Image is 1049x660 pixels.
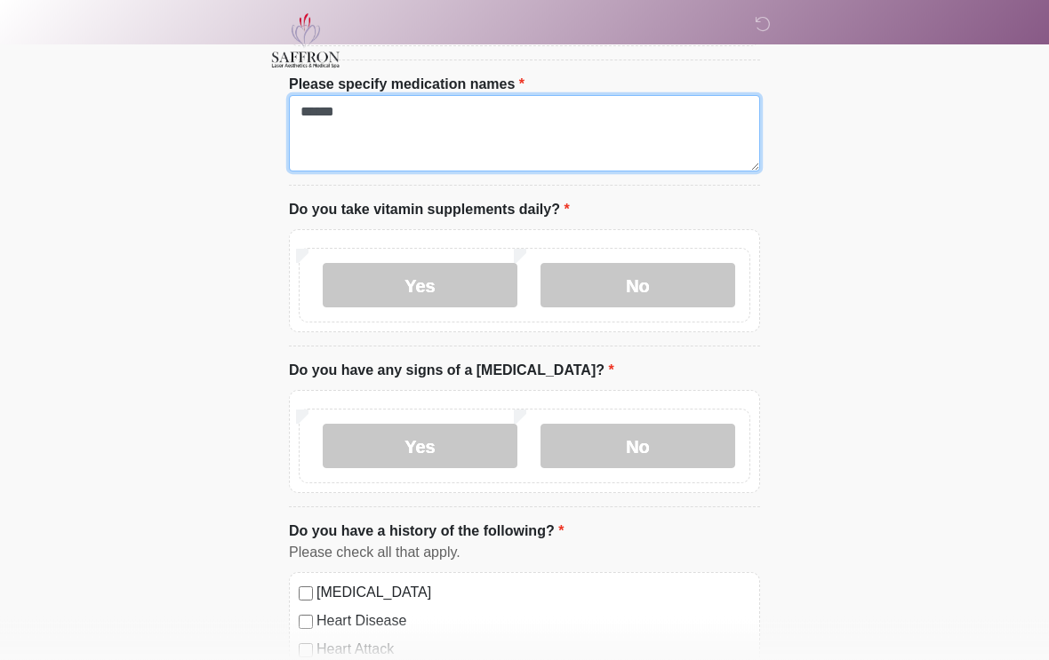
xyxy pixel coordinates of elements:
[289,200,570,221] label: Do you take vitamin supplements daily?
[323,264,517,308] label: Yes
[316,611,750,632] label: Heart Disease
[289,361,614,382] label: Do you have any signs of a [MEDICAL_DATA]?
[316,583,750,604] label: [MEDICAL_DATA]
[541,425,735,469] label: No
[299,587,313,601] input: [MEDICAL_DATA]
[299,616,313,630] input: Heart Disease
[541,264,735,308] label: No
[299,644,313,658] input: Heart Attack
[289,543,760,564] div: Please check all that apply.
[323,425,517,469] label: Yes
[271,13,340,68] img: Saffron Laser Aesthetics and Medical Spa Logo
[289,521,564,543] label: Do you have a history of the following?
[289,75,524,96] label: Please specify medication names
